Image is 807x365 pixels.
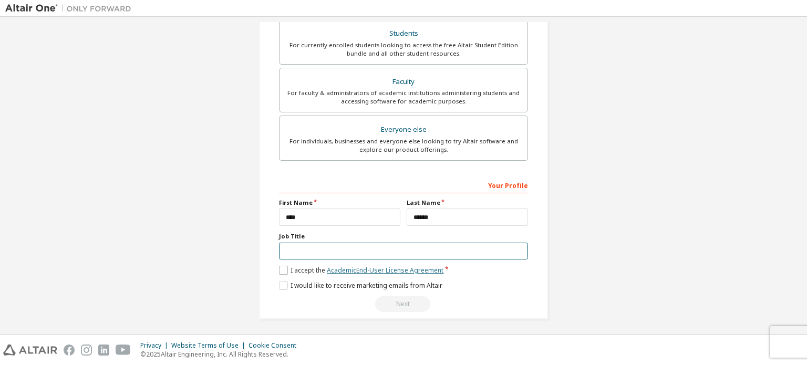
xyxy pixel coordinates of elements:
div: Cookie Consent [249,341,303,350]
div: Website Terms of Use [171,341,249,350]
img: linkedin.svg [98,345,109,356]
img: facebook.svg [64,345,75,356]
div: Students [286,26,521,41]
div: For individuals, businesses and everyone else looking to try Altair software and explore our prod... [286,137,521,154]
img: Altair One [5,3,137,14]
div: Read and acccept EULA to continue [279,296,528,312]
img: altair_logo.svg [3,345,57,356]
img: instagram.svg [81,345,92,356]
a: Academic End-User License Agreement [327,266,443,275]
div: Your Profile [279,176,528,193]
div: Everyone else [286,122,521,137]
label: Last Name [407,199,528,207]
img: youtube.svg [116,345,131,356]
div: For faculty & administrators of academic institutions administering students and accessing softwa... [286,89,521,106]
label: I would like to receive marketing emails from Altair [279,281,442,290]
div: For currently enrolled students looking to access the free Altair Student Edition bundle and all ... [286,41,521,58]
label: Job Title [279,232,528,241]
div: Privacy [140,341,171,350]
label: I accept the [279,266,443,275]
label: First Name [279,199,400,207]
p: © 2025 Altair Engineering, Inc. All Rights Reserved. [140,350,303,359]
div: Faculty [286,75,521,89]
